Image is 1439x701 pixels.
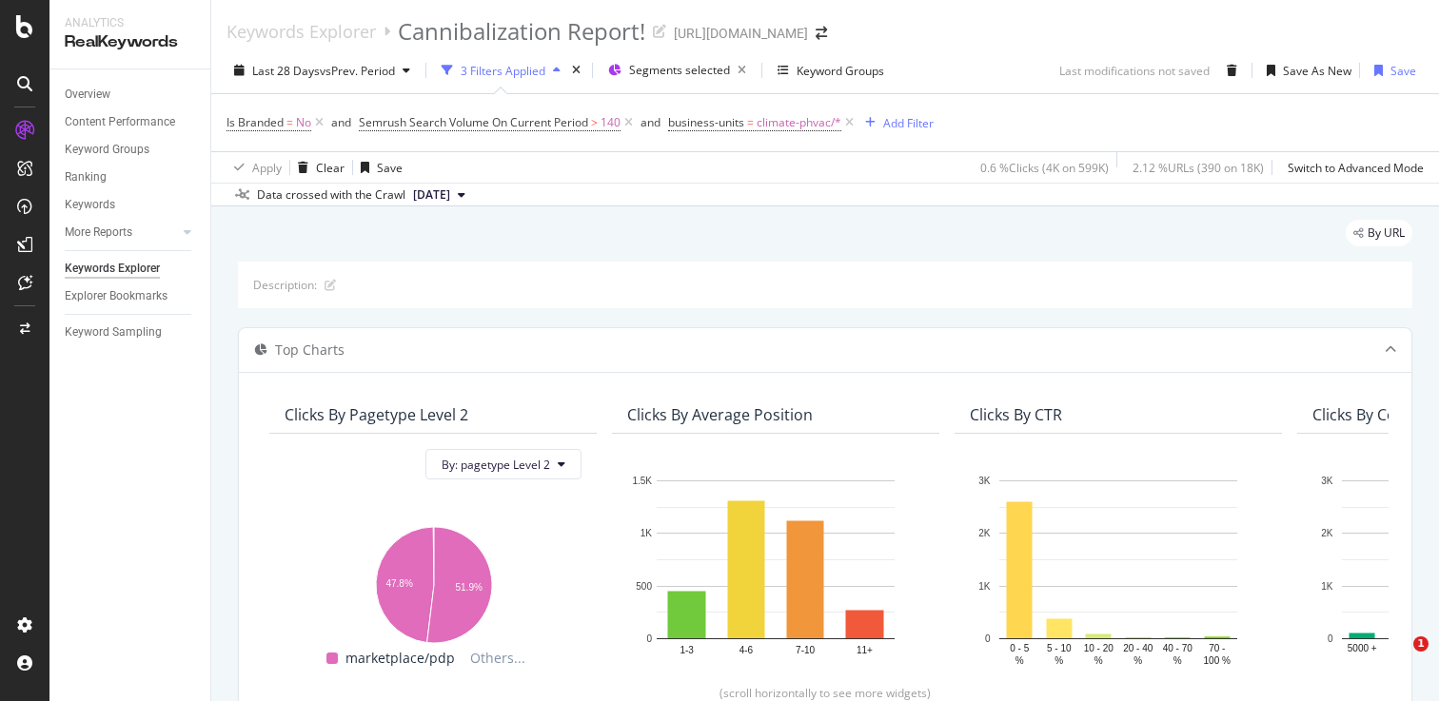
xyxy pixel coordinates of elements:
[353,152,403,183] button: Save
[1321,580,1333,591] text: 1K
[65,85,197,105] a: Overview
[455,581,482,592] text: 51.9%
[275,341,345,360] div: Top Charts
[857,644,873,654] text: 11+
[65,167,197,187] a: Ranking
[65,195,115,215] div: Keywords
[285,516,582,647] div: A chart.
[65,112,197,132] a: Content Performance
[425,449,582,479] button: By: pagetype Level 2
[680,644,694,654] text: 1-3
[65,223,132,243] div: More Reports
[227,21,376,42] a: Keywords Explorer
[591,114,598,130] span: >
[385,577,412,588] text: 47.8%
[65,322,197,342] a: Keyword Sampling
[601,55,754,86] button: Segments selected
[345,647,455,670] span: marketplace/pdp
[65,85,110,105] div: Overview
[1280,152,1424,183] button: Switch to Advanced Mode
[980,160,1109,176] div: 0.6 % Clicks ( 4K on 599K )
[434,55,568,86] button: 3 Filters Applied
[331,113,351,131] button: and
[627,405,813,424] div: Clicks By Average Position
[816,27,827,40] div: arrow-right-arrow-left
[398,15,645,48] div: Cannibalization Report!
[461,63,545,79] div: 3 Filters Applied
[1259,55,1351,86] button: Save As New
[1367,55,1416,86] button: Save
[65,195,197,215] a: Keywords
[1015,655,1024,666] text: %
[320,63,395,79] span: vs Prev. Period
[1173,655,1182,666] text: %
[316,160,345,176] div: Clear
[1374,636,1420,682] iframe: Intercom live chat
[770,55,892,86] button: Keyword Groups
[1123,643,1153,653] text: 20 - 40
[1133,655,1142,666] text: %
[1346,220,1412,246] div: legacy label
[227,55,418,86] button: Last 28 DaysvsPrev. Period
[252,160,282,176] div: Apply
[747,114,754,130] span: =
[857,111,934,134] button: Add Filter
[413,186,450,204] span: 2025 Aug. 23rd
[970,405,1062,424] div: Clicks By CTR
[1390,63,1416,79] div: Save
[65,112,175,132] div: Content Performance
[262,684,1389,700] div: (scroll horizontally to see more widgets)
[674,24,808,43] div: [URL][DOMAIN_NAME]
[227,152,282,183] button: Apply
[65,223,178,243] a: More Reports
[65,31,195,53] div: RealKeywords
[641,113,660,131] button: and
[568,61,584,80] div: times
[65,286,168,306] div: Explorer Bookmarks
[405,184,473,206] button: [DATE]
[65,167,107,187] div: Ranking
[252,63,320,79] span: Last 28 Days
[627,471,924,670] div: A chart.
[1163,643,1193,653] text: 40 - 70
[331,114,351,130] div: and
[257,186,405,204] div: Data crossed with the Crawl
[65,259,160,279] div: Keywords Explorer
[359,114,588,130] span: Semrush Search Volume On Current Period
[668,114,744,130] span: business-units
[739,644,754,654] text: 4-6
[1288,160,1424,176] div: Switch to Advanced Mode
[978,528,991,538] text: 2K
[285,405,468,424] div: Clicks By pagetype Level 2
[985,633,991,644] text: 0
[286,114,293,130] span: =
[1133,160,1264,176] div: 2.12 % URLs ( 390 on 18K )
[1368,227,1405,239] span: By URL
[641,528,653,538] text: 1K
[1084,643,1114,653] text: 10 - 20
[797,63,884,79] div: Keyword Groups
[1047,643,1072,653] text: 5 - 10
[646,633,652,644] text: 0
[1204,655,1231,666] text: 100 %
[970,471,1267,670] svg: A chart.
[796,644,815,654] text: 7-10
[65,15,195,31] div: Analytics
[442,457,550,473] span: By: pagetype Level 2
[978,476,991,486] text: 3K
[1321,476,1333,486] text: 3K
[65,286,197,306] a: Explorer Bookmarks
[1283,63,1351,79] div: Save As New
[1348,643,1377,653] text: 5000 +
[1010,643,1029,653] text: 0 - 5
[65,140,149,160] div: Keyword Groups
[636,580,652,591] text: 500
[227,114,284,130] span: Is Branded
[1209,643,1225,653] text: 70 -
[296,109,311,136] span: No
[463,647,533,670] span: Others...
[65,259,197,279] a: Keywords Explorer
[1328,633,1333,644] text: 0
